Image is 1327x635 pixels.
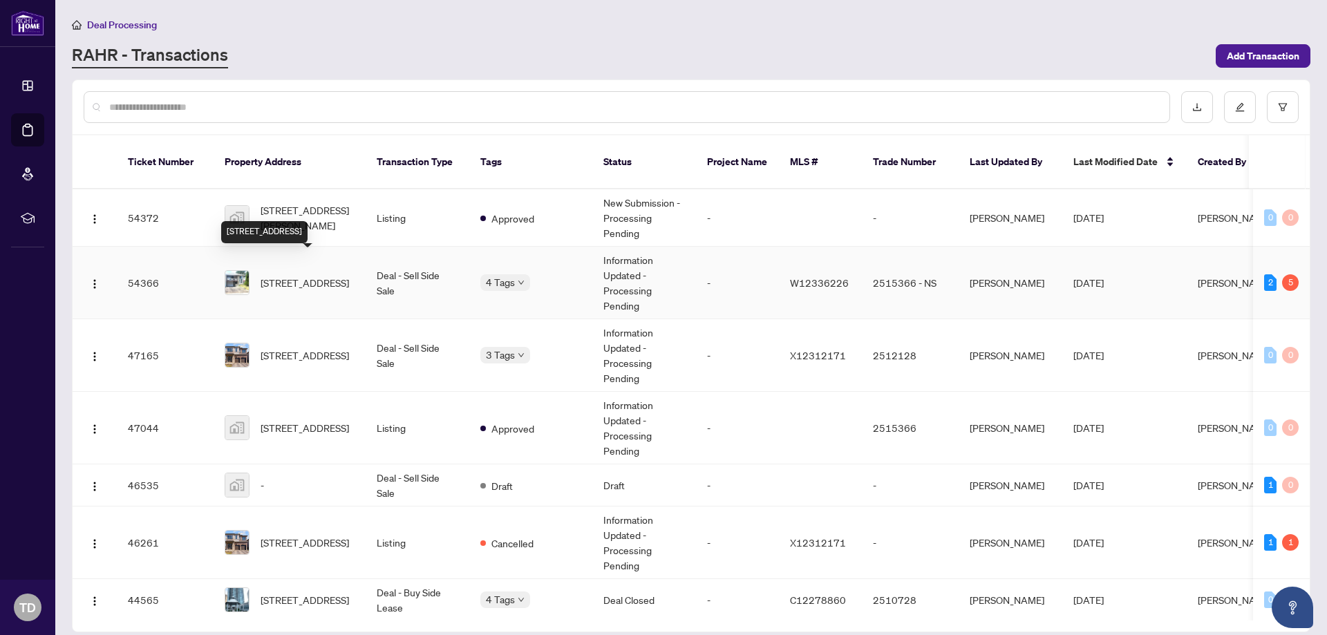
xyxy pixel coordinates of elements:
[84,272,106,294] button: Logo
[84,474,106,496] button: Logo
[1192,102,1202,112] span: download
[117,247,214,319] td: 54366
[225,416,249,439] img: thumbnail-img
[1073,211,1104,224] span: [DATE]
[1073,536,1104,549] span: [DATE]
[696,579,779,621] td: -
[84,344,106,366] button: Logo
[790,594,846,606] span: C12278860
[1282,274,1299,291] div: 5
[1073,594,1104,606] span: [DATE]
[1198,536,1272,549] span: [PERSON_NAME]
[592,464,696,506] td: Draft
[518,352,525,359] span: down
[1198,276,1272,289] span: [PERSON_NAME]
[486,347,515,363] span: 3 Tags
[592,506,696,579] td: Information Updated - Processing Pending
[261,275,349,290] span: [STREET_ADDRESS]
[1073,349,1104,361] span: [DATE]
[862,579,959,621] td: 2510728
[491,211,534,226] span: Approved
[518,596,525,603] span: down
[779,135,862,189] th: MLS #
[225,271,249,294] img: thumbnail-img
[862,319,959,392] td: 2512128
[1198,349,1272,361] span: [PERSON_NAME]
[84,589,106,611] button: Logo
[1198,421,1272,434] span: [PERSON_NAME]
[1235,102,1245,112] span: edit
[1198,479,1272,491] span: [PERSON_NAME]
[366,135,469,189] th: Transaction Type
[959,464,1062,506] td: [PERSON_NAME]
[862,392,959,464] td: 2515366
[1073,479,1104,491] span: [DATE]
[84,531,106,553] button: Logo
[89,596,100,607] img: Logo
[486,591,515,607] span: 4 Tags
[19,598,36,617] span: TD
[261,477,264,493] span: -
[592,579,696,621] td: Deal Closed
[1227,45,1299,67] span: Add Transaction
[72,20,82,30] span: home
[1282,419,1299,436] div: 0
[592,319,696,392] td: Information Updated - Processing Pending
[959,319,1062,392] td: [PERSON_NAME]
[592,189,696,247] td: New Submission - Processing Pending
[366,189,469,247] td: Listing
[959,135,1062,189] th: Last Updated By
[366,579,469,621] td: Deal - Buy Side Lease
[1198,594,1272,606] span: [PERSON_NAME]
[1264,534,1277,551] div: 1
[366,506,469,579] td: Listing
[261,592,349,607] span: [STREET_ADDRESS]
[1282,534,1299,551] div: 1
[790,349,846,361] span: X12312171
[11,10,44,36] img: logo
[592,392,696,464] td: Information Updated - Processing Pending
[959,506,1062,579] td: [PERSON_NAME]
[87,19,157,31] span: Deal Processing
[261,535,349,550] span: [STREET_ADDRESS]
[89,278,100,290] img: Logo
[117,135,214,189] th: Ticket Number
[790,536,846,549] span: X12312171
[491,536,534,551] span: Cancelled
[959,392,1062,464] td: [PERSON_NAME]
[221,221,308,243] div: [STREET_ADDRESS]
[1267,91,1299,123] button: filter
[89,481,100,492] img: Logo
[225,588,249,612] img: thumbnail-img
[696,392,779,464] td: -
[117,579,214,621] td: 44565
[1198,211,1272,224] span: [PERSON_NAME]
[518,279,525,286] span: down
[696,135,779,189] th: Project Name
[1073,276,1104,289] span: [DATE]
[366,247,469,319] td: Deal - Sell Side Sale
[592,247,696,319] td: Information Updated - Processing Pending
[89,214,100,225] img: Logo
[117,392,214,464] td: 47044
[959,189,1062,247] td: [PERSON_NAME]
[486,274,515,290] span: 4 Tags
[696,189,779,247] td: -
[84,417,106,439] button: Logo
[862,247,959,319] td: 2515366 - NS
[225,473,249,497] img: thumbnail-img
[1073,421,1104,434] span: [DATE]
[696,464,779,506] td: -
[1282,347,1299,363] div: 0
[1224,91,1256,123] button: edit
[225,206,249,229] img: thumbnail-img
[1282,209,1299,226] div: 0
[1264,347,1277,363] div: 0
[959,579,1062,621] td: [PERSON_NAME]
[89,351,100,362] img: Logo
[1187,135,1270,189] th: Created By
[862,464,959,506] td: -
[1264,591,1277,608] div: 0
[1073,154,1158,169] span: Last Modified Date
[862,135,959,189] th: Trade Number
